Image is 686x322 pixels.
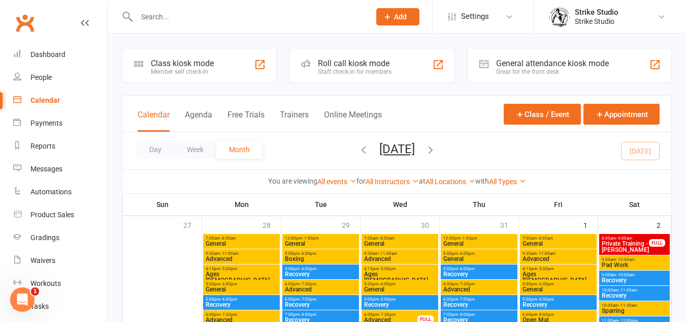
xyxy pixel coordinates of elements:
[537,297,554,302] span: - 6:00pm
[317,178,356,186] a: All events
[443,302,515,308] span: Recovery
[263,216,281,233] div: 28
[30,165,62,173] div: Messages
[601,257,668,262] span: 9:00am
[284,302,357,308] span: Recovery
[342,216,360,233] div: 29
[137,140,174,159] button: Day
[601,308,668,314] span: Sparring
[220,236,236,241] span: - 8:00am
[601,273,668,277] span: 9:00am
[220,267,237,271] span: - 5:00pm
[443,241,515,247] span: General
[601,303,668,308] span: 10:00am
[30,188,72,196] div: Automations
[522,251,595,256] span: 9:30am
[12,10,38,36] a: Clubworx
[458,267,475,271] span: - 6:00pm
[216,140,263,159] button: Month
[601,292,668,299] span: Recovery
[458,297,475,302] span: - 7:00pm
[443,256,515,262] span: General
[458,312,475,317] span: - 8:00pm
[13,249,107,272] a: Waivers
[205,236,278,241] span: 7:00am
[174,140,216,159] button: Week
[364,302,436,308] span: Recovery
[443,236,515,241] span: 12:00pm
[443,251,515,256] span: 5:00pm
[151,68,214,75] div: Member self check-in
[300,282,316,286] span: - 7:30pm
[618,288,637,292] span: - 11:00am
[284,241,357,247] span: General
[364,267,436,271] span: 4:15pm
[123,194,202,215] th: Sun
[364,236,436,241] span: 7:00am
[522,282,595,286] span: 5:00pm
[537,236,553,241] span: - 8:00am
[284,282,357,286] span: 6:00pm
[284,297,357,302] span: 6:00pm
[205,282,278,286] span: 5:00pm
[13,295,107,318] a: Tasks
[205,286,278,292] span: General
[284,271,357,277] span: Recovery
[361,194,440,215] th: Wed
[522,312,595,317] span: 6:00pm
[202,194,281,215] th: Mon
[13,135,107,158] a: Reports
[13,203,107,226] a: Product Sales
[318,68,391,75] div: Staff check-in for members
[300,267,316,271] span: - 6:00pm
[284,286,357,292] span: Advanced
[443,267,515,271] span: 5:00pm
[379,282,396,286] span: - 6:00pm
[443,282,515,286] span: 6:00pm
[549,7,570,27] img: thumb_image1723780799.png
[421,216,439,233] div: 30
[601,277,668,283] span: Recovery
[205,297,278,302] span: 5:00pm
[461,236,477,241] span: - 1:00pm
[522,302,595,308] span: Recovery
[31,287,39,296] span: 1
[30,233,59,242] div: Gradings
[601,288,668,292] span: 10:00am
[185,110,212,132] button: Agenda
[575,8,618,17] div: Strike Studio
[134,10,363,24] input: Search...
[10,287,35,312] iframe: Intercom live chat
[443,286,515,292] span: Advanced
[284,256,357,262] span: Boxing
[537,251,556,256] span: - 11:00am
[284,236,357,241] span: 12:00pm
[364,312,418,317] span: 6:00pm
[13,43,107,66] a: Dashboard
[284,267,357,271] span: 5:00pm
[601,241,649,253] span: Private Training - [PERSON_NAME]
[522,236,595,241] span: 7:00am
[324,110,382,132] button: Online Meetings
[601,236,649,241] span: 8:00am
[364,286,436,292] span: General
[13,66,107,89] a: People
[616,273,635,277] span: - 10:00am
[205,267,278,271] span: 4:15pm
[356,177,366,185] strong: for
[443,312,515,317] span: 7:00pm
[522,297,595,302] span: 5:00pm
[616,236,632,241] span: - 9:00am
[364,241,436,247] span: General
[657,216,671,233] div: 2
[618,303,637,308] span: - 11:30am
[504,104,581,125] button: Class / Event
[376,8,419,25] button: Add
[30,96,60,104] div: Calendar
[205,256,278,262] span: Advanced
[537,282,554,286] span: - 6:00pm
[366,178,419,186] a: All Instructors
[443,297,515,302] span: 6:00pm
[138,110,170,132] button: Calendar
[30,50,66,58] div: Dashboard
